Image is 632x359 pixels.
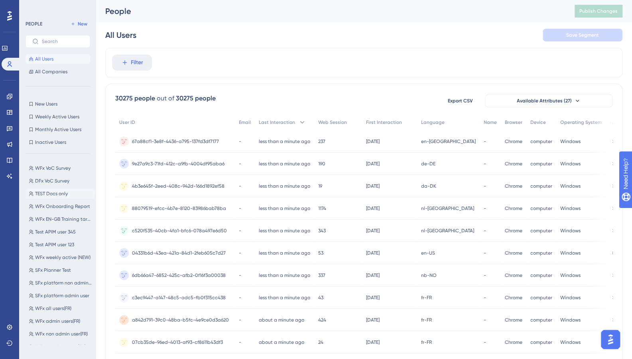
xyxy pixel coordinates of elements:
span: Test APIM user 345 [35,229,76,235]
time: less than a minute ago [259,139,310,144]
span: DFx VoC Survey [35,178,69,184]
span: - [484,205,486,212]
span: Device [530,119,546,126]
time: [DATE] [366,295,380,300]
span: Export CSV [448,98,473,104]
span: en-US [421,250,435,256]
time: [DATE] [366,339,380,345]
span: computer [530,205,552,212]
span: CSOFFICE [610,317,632,323]
span: - [484,272,486,279]
div: out of [157,94,174,103]
span: CSOFFICE [610,228,632,234]
button: WFx weekly active (NEW) [26,253,95,262]
span: CSOFFICE [610,294,632,301]
span: All Users [35,56,53,62]
span: Chrome [505,205,522,212]
span: Windows [560,228,581,234]
span: nb-NO [421,272,437,279]
button: New [68,19,90,29]
span: - [239,250,241,256]
span: WFx EN-GB Training target [35,216,92,222]
span: Available Attributes (27) [517,98,572,104]
time: less than a minute ago [259,161,310,167]
span: New Users [35,101,57,107]
span: 19 [318,183,322,189]
div: 30275 people [115,94,155,103]
span: Monthly Active Users [35,126,81,133]
iframe: UserGuiding AI Assistant Launcher [599,328,622,351]
button: WFx non admin user(FR) [26,329,95,339]
div: People [105,6,555,17]
span: 88079519-efcc-4b7e-8120-83986bab78ba [132,205,226,212]
span: c3ec9447-a147-48c5-adc5-fb0f315cc438 [132,294,226,301]
button: DFx VoC Survey [26,176,95,186]
span: computer [530,228,552,234]
span: 337 [318,272,325,279]
span: WFx admin users(FR) [35,318,80,324]
button: All Companies [26,67,90,77]
button: New Users [26,99,90,109]
button: Filter [112,55,152,71]
time: less than a minute ago [259,273,310,278]
span: Browser [505,119,522,126]
time: [DATE] [366,139,380,144]
time: less than a minute ago [259,183,310,189]
span: Inactive Users [35,139,66,145]
span: - [484,339,486,345]
button: SFx platform non admin user [26,278,95,288]
span: New [78,21,87,27]
span: fr-FR [421,317,432,323]
time: less than a minute ago [259,206,310,211]
span: Email [239,119,251,126]
button: Test APIM user 345 [26,227,95,237]
button: All Users [26,54,90,64]
span: Windows [560,183,581,189]
span: - [239,205,241,212]
span: Chrome [505,317,522,323]
button: TEST Docs only [26,189,95,198]
span: 43 [318,294,323,301]
button: Weekly Active Users [26,112,90,122]
button: WFx Onboarding Report [26,202,95,211]
button: Available Attributes (27) [485,94,612,107]
span: computer [530,138,552,145]
time: [DATE] [366,273,380,278]
button: WFx VoC Survey [26,163,95,173]
span: 237 [318,138,325,145]
button: WFx EN-GB Training target [26,214,95,224]
span: fr-FR [421,294,432,301]
time: less than a minute ago [259,295,310,300]
span: Chrome [505,183,522,189]
span: - [484,228,486,234]
span: WFx all users(FR) [35,305,71,312]
span: - [239,272,241,279]
span: CSOFFICE [610,183,632,189]
span: Windows [560,161,581,167]
span: CSOFFICE [610,272,632,279]
span: 9e27a9c3-71fd-412c-a9fb-4004df95aba6 [132,161,224,167]
button: WFx all users(FR) [26,304,95,313]
span: nl-[GEOGRAPHIC_DATA] [421,205,474,212]
span: 424 [318,317,326,323]
span: 6db66a47-6852-425c-afb2-0f16f3a00038 [132,272,226,279]
span: 07cb35de-96ed-4013-af93-cf8611b43df3 [132,339,223,345]
span: - [239,183,241,189]
span: 24 [318,339,323,345]
span: computer [530,161,552,167]
span: Chrome [505,272,522,279]
span: - [239,339,241,345]
span: - [484,161,486,167]
span: User ID [119,119,135,126]
span: fr-FR [421,339,432,345]
span: - [484,138,486,145]
span: WFx Onboarding Report [35,203,90,210]
time: [DATE] [366,250,380,256]
button: Export CSV [440,94,480,107]
button: SFx platform admin user [26,291,95,300]
span: SFx platform admin user [35,292,89,299]
span: Save Segment [566,32,599,38]
span: Chrome [505,138,522,145]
